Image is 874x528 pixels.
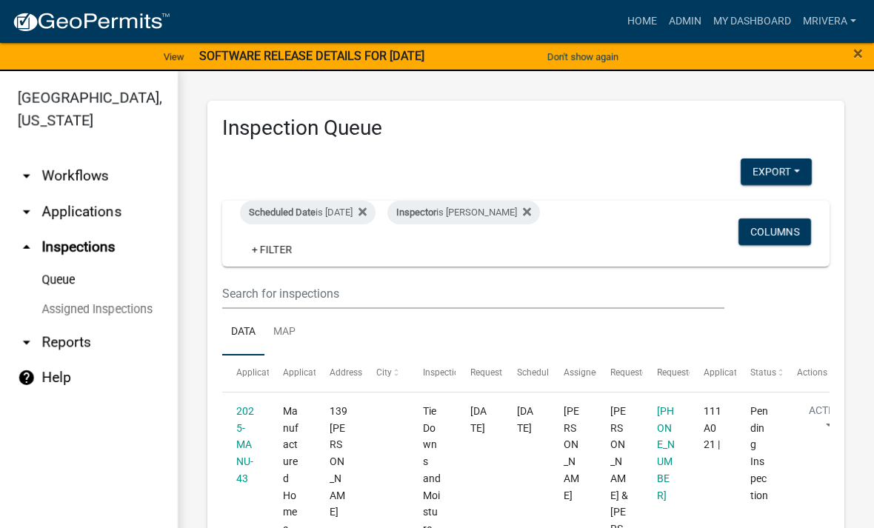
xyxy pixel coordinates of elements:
button: Columns [738,218,811,245]
span: 09/10/2025 [470,405,487,434]
span: Application Type [283,367,350,378]
span: Requested Date [470,367,533,378]
i: arrow_drop_down [18,203,36,221]
a: mrivera [797,7,862,36]
span: × [853,43,863,64]
a: My Dashboard [707,7,797,36]
span: Scheduled Date [249,207,316,218]
datatable-header-cell: City [362,355,409,391]
a: [PHONE_NUMBER] [657,405,675,501]
span: 139 GREGORY LN [330,405,347,518]
span: Inspector [396,207,436,218]
span: Address [330,367,362,378]
datatable-header-cell: Application [222,355,269,391]
button: Export [741,158,812,185]
a: 2025-MANU-43 [236,405,254,484]
i: arrow_drop_down [18,333,36,351]
div: is [DATE] [240,201,376,224]
datatable-header-cell: Requested Date [456,355,502,391]
a: Map [264,309,304,356]
span: 111A021 | [704,405,721,451]
i: arrow_drop_up [18,238,36,256]
datatable-header-cell: Application Type [269,355,316,391]
span: Cedrick Moreland [564,405,579,501]
a: Data [222,309,264,356]
strong: SOFTWARE RELEASE DETAILS FOR [DATE] [199,49,424,63]
button: Close [853,44,863,62]
span: 912 240-0608 [657,405,675,501]
a: Home [621,7,663,36]
span: Pending Inspection [750,405,768,501]
button: Action [797,403,858,440]
span: Application Description [704,367,797,378]
span: Inspection Type [423,367,486,378]
span: Application [236,367,282,378]
datatable-header-cell: Inspection Type [409,355,456,391]
input: Search for inspections [222,278,724,309]
datatable-header-cell: Requestor Name [596,355,643,391]
datatable-header-cell: Status [736,355,783,391]
div: [DATE] [517,403,536,437]
span: Status [750,367,776,378]
i: arrow_drop_down [18,167,36,185]
span: Actions [797,367,827,378]
i: help [18,369,36,387]
datatable-header-cell: Address [316,355,362,391]
span: Requestor Name [610,367,677,378]
datatable-header-cell: Assigned Inspector [549,355,596,391]
a: + Filter [240,236,304,263]
span: Scheduled Time [517,367,581,378]
datatable-header-cell: Actions [783,355,830,391]
div: is [PERSON_NAME] [387,201,540,224]
span: City [376,367,392,378]
a: Admin [663,7,707,36]
datatable-header-cell: Scheduled Time [502,355,549,391]
button: Don't show again [541,44,624,69]
h3: Inspection Queue [222,116,830,141]
span: Assigned Inspector [564,367,640,378]
a: View [158,44,190,69]
datatable-header-cell: Requestor Phone [643,355,690,391]
span: Requestor Phone [657,367,725,378]
datatable-header-cell: Application Description [690,355,736,391]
